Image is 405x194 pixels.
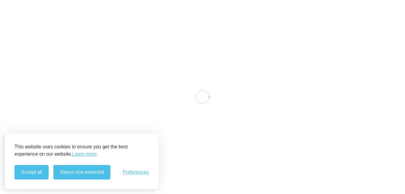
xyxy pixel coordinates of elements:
button: Reject non-essential [53,165,110,179]
span: Preferences [123,170,149,175]
p: This website uses cookies to ensure you get the best experience on our website. [14,143,149,158]
a: Learn more [72,150,97,158]
button: Toggle preferences [123,170,149,175]
button: Accept all cookies [14,165,49,179]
